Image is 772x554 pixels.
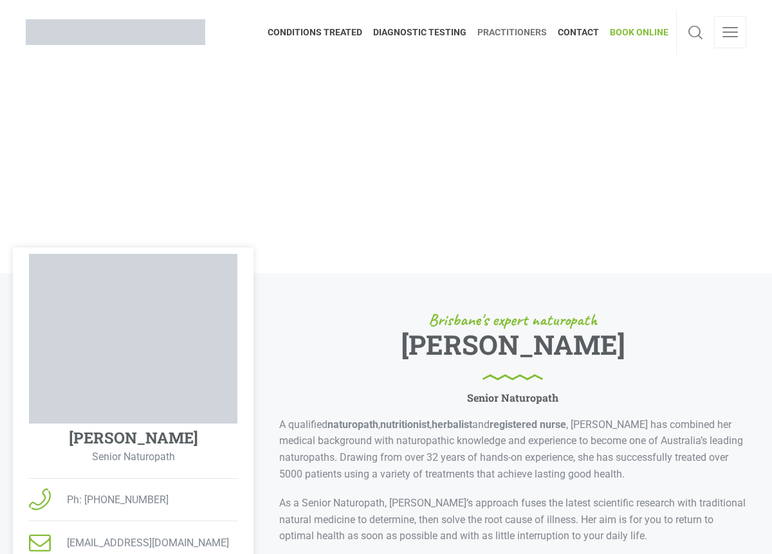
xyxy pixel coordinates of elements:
span: Brisbane's expert naturopath [428,312,597,328]
a: CONDITIONS TREATED [268,10,368,55]
a: Search [685,16,706,48]
p: As a Senior Naturopath, [PERSON_NAME]’s approach fuses the latest scientific research with tradit... [279,495,746,544]
span: DIAGNOSTIC TESTING [368,22,472,42]
span: PRACTITIONERS [472,22,553,42]
a: CONTACT [553,10,605,55]
span: [EMAIL_ADDRESS][DOMAIN_NAME] [51,535,229,551]
b: nutritionist [380,418,430,431]
a: Brisbane Naturopath [26,10,205,55]
h1: [PERSON_NAME] [401,334,625,381]
span: BOOK ONLINE [605,22,668,42]
h6: Senior Naturopath [467,391,558,404]
b: registered nurse [490,418,566,431]
b: naturopath [327,418,378,431]
p: A qualified , , and , [PERSON_NAME] has combined her medical background with naturopathic knowled... [279,416,746,482]
span: Ph: [PHONE_NUMBER] [51,492,169,508]
h4: [PERSON_NAME] [69,429,198,447]
a: DIAGNOSTIC TESTING [368,10,472,55]
span: CONDITIONS TREATED [268,22,368,42]
a: BOOK ONLINE [605,10,668,55]
img: Elisabeth Singler Naturopath [29,254,237,424]
a: PRACTITIONERS [472,10,553,55]
span: CONTACT [553,22,605,42]
p: Senior Naturopath [29,452,237,462]
b: herbalist [432,418,472,431]
img: Brisbane Naturopath [26,19,205,45]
